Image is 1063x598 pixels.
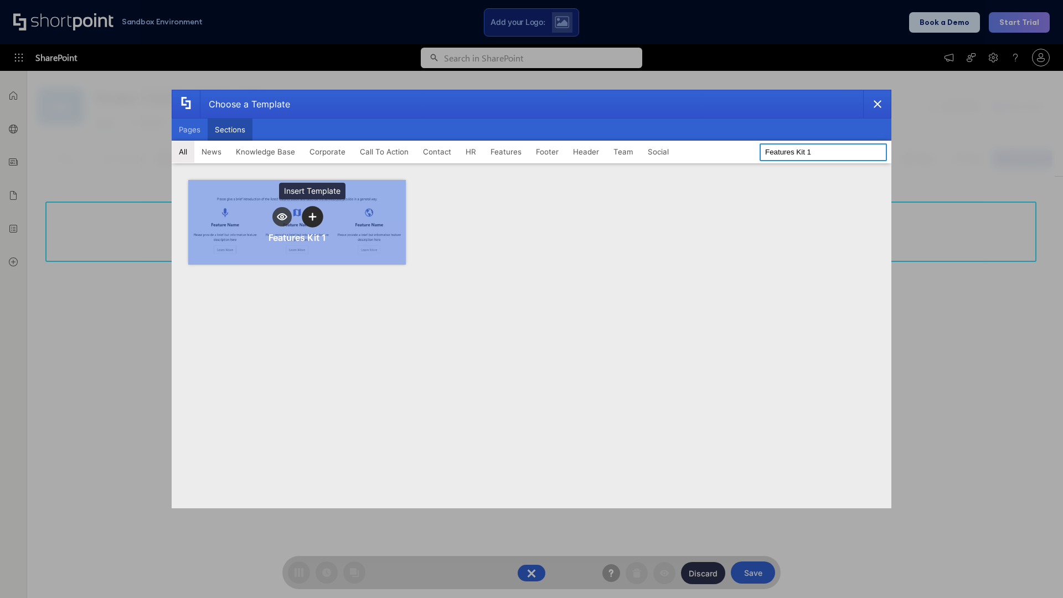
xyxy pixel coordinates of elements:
button: Sections [208,118,252,141]
button: Features [483,141,529,163]
button: HR [458,141,483,163]
button: News [194,141,229,163]
button: Team [606,141,641,163]
div: Features Kit 1 [269,232,326,243]
input: Search [760,143,887,161]
button: Header [566,141,606,163]
button: Contact [416,141,458,163]
div: template selector [172,90,891,508]
button: Corporate [302,141,353,163]
div: Choose a Template [200,90,290,118]
button: Social [641,141,676,163]
button: Call To Action [353,141,416,163]
button: Pages [172,118,208,141]
button: All [172,141,194,163]
button: Knowledge Base [229,141,302,163]
iframe: Chat Widget [1008,545,1063,598]
button: Footer [529,141,566,163]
